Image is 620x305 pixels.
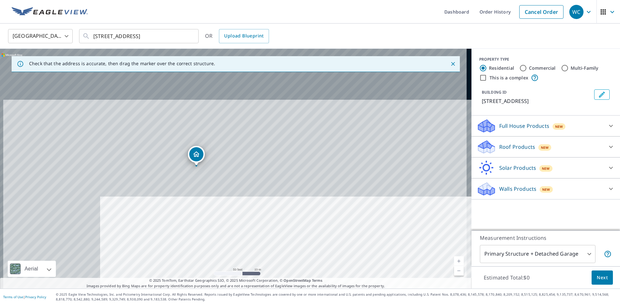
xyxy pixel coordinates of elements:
button: Close [449,60,457,68]
p: | [3,295,46,299]
div: Walls ProductsNew [477,181,615,197]
a: Current Level 19, Zoom In [454,256,464,266]
input: Search by address or latitude-longitude [93,27,185,45]
span: New [541,145,549,150]
a: Terms [312,278,323,283]
p: Full House Products [499,122,549,130]
p: Check that the address is accurate, then drag the marker over the correct structure. [29,61,215,66]
div: Full House ProductsNew [477,118,615,134]
div: Aerial [23,261,40,277]
a: Privacy Policy [25,295,46,299]
p: Walls Products [499,185,536,193]
a: Terms of Use [3,295,23,299]
label: Residential [489,65,514,71]
p: Roof Products [499,143,535,151]
div: Roof ProductsNew [477,139,615,155]
div: OR [205,29,269,43]
div: Solar ProductsNew [477,160,615,176]
a: Current Level 19, Zoom Out [454,266,464,276]
div: [GEOGRAPHIC_DATA] [8,27,73,45]
img: EV Logo [12,7,88,17]
span: Next [597,274,608,282]
p: Measurement Instructions [480,234,612,242]
div: Primary Structure + Detached Garage [480,245,595,263]
p: © 2025 Eagle View Technologies, Inc. and Pictometry International Corp. All Rights Reserved. Repo... [56,292,617,302]
label: This is a complex [490,75,528,81]
p: Solar Products [499,164,536,172]
span: Your report will include the primary structure and a detached garage if one exists. [604,250,612,258]
span: New [542,187,550,192]
p: Estimated Total: $0 [479,270,535,285]
div: Aerial [8,261,56,277]
div: Dropped pin, building 1, Residential property, 4210 139 AVE NW EDMONTON AB T5Y2W6 [188,146,205,166]
div: PROPERTY TYPE [479,56,612,62]
span: New [542,166,550,171]
p: [STREET_ADDRESS] [482,97,592,105]
label: Multi-Family [571,65,599,71]
a: OpenStreetMap [284,278,311,283]
a: Upload Blueprint [219,29,269,43]
button: Next [592,270,613,285]
label: Commercial [529,65,556,71]
span: New [555,124,563,129]
p: BUILDING ID [482,89,507,95]
span: © 2025 TomTom, Earthstar Geographics SIO, © 2025 Microsoft Corporation, © [149,278,323,283]
div: WC [569,5,584,19]
a: Cancel Order [519,5,563,19]
button: Edit building 1 [594,89,610,100]
span: Upload Blueprint [224,32,263,40]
